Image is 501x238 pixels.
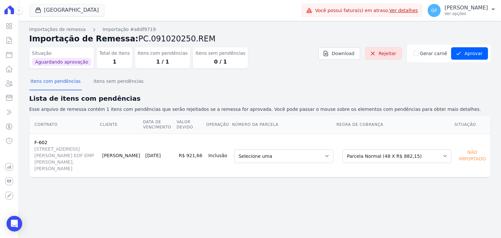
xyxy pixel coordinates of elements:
[420,50,447,57] label: Gerar carnê
[318,47,360,60] a: Download
[445,5,488,11] p: [PERSON_NAME]
[92,73,145,90] button: Itens sem pendências
[35,146,97,172] span: [STREET_ADDRESS][PERSON_NAME] EDF EMP [PERSON_NAME], [PERSON_NAME]
[389,8,418,13] a: Ver detalhes
[29,94,491,103] h2: Lista de itens com pendências
[431,8,437,13] span: GF
[29,106,491,113] p: Esse arquivo de remessa contém 1 itens com pendências que serão rejeitados se a remessa for aprov...
[138,58,188,66] dd: 1 / 1
[35,140,48,145] a: F-602
[422,1,501,20] button: GF [PERSON_NAME] Ver opções
[29,33,491,45] h2: Importação de Remessa:
[451,47,488,60] button: Aprovar
[454,115,491,134] th: Situação
[195,58,245,66] dd: 0 / 1
[336,115,454,134] th: Regra de Cobrança
[29,26,86,33] a: Importações de remessa
[103,26,156,33] a: Importação #a8df9719
[365,47,402,60] a: Rejeitar
[29,115,100,134] th: Contrato
[138,50,188,57] dt: Itens com pendências
[315,7,418,14] span: Você possui fatura(s) em atraso.
[99,115,143,134] th: Cliente
[232,115,336,134] th: Número da Parcela
[99,58,130,66] dd: 1
[99,134,143,177] td: [PERSON_NAME]
[195,50,245,57] dt: Itens sem pendências
[29,73,82,90] button: Itens com pendências
[176,115,205,134] th: Valor devido
[143,134,176,177] td: [DATE]
[29,26,491,33] nav: Breadcrumb
[206,134,232,177] td: Inclusão
[143,115,176,134] th: Data de Vencimento
[99,50,130,57] dt: Total de Itens
[457,148,488,163] div: Não importado
[176,134,205,177] td: R$ 921,66
[32,58,92,66] span: Aguardando aprovação
[29,4,104,16] button: [GEOGRAPHIC_DATA]
[7,216,22,231] div: Open Intercom Messenger
[445,11,488,16] p: Ver opções
[32,50,92,57] dt: Situação
[206,115,232,134] th: Operação
[138,34,215,43] span: PC.091020250.REM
